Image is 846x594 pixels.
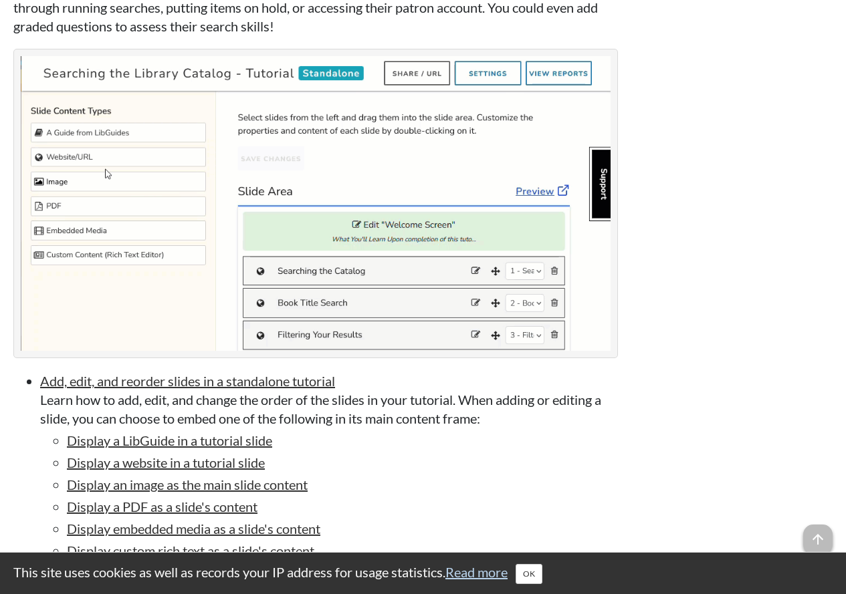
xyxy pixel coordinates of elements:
a: Display embedded media as a slide's content [67,521,320,537]
img: Dragging the slide content type into the Slide Area. [21,56,611,351]
button: Close [516,564,542,584]
span: arrow_upward [803,525,833,554]
a: Display custom rich text as a slide's content [67,543,314,559]
a: Display a LibGuide in a tutorial slide [67,432,272,448]
a: arrow_upward [803,526,833,542]
a: Read more [445,564,508,580]
a: Display an image as the main slide content [67,476,308,492]
a: Add, edit, and reorder slides in a standalone tutorial [40,373,335,389]
a: Display a PDF as a slide's content [67,498,257,514]
li: Learn how to add, edit, and change the order of the slides in your tutorial. When adding or editi... [40,372,618,560]
a: Display a website in a tutorial slide [67,454,265,470]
